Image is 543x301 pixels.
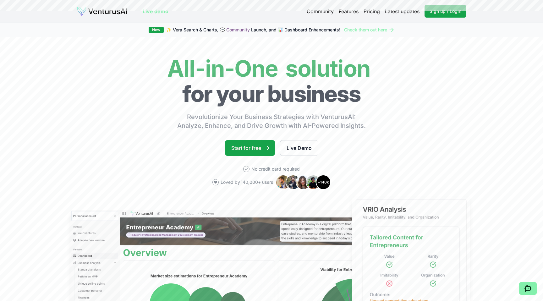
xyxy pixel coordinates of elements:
a: Latest updates [385,8,420,15]
a: Check them out here [344,27,395,33]
a: Live demo [143,8,168,15]
img: Avatar 2 [286,175,301,190]
a: Sign up / Login [425,5,466,18]
span: ✨ Vera Search & Charts, 💬 Launch, and 📊 Dashboard Enhancements! [166,27,340,33]
span: Sign up / Login [430,8,461,14]
a: Features [339,8,359,15]
a: Community [307,8,334,15]
a: Live Demo [280,140,318,156]
img: Avatar 4 [306,175,321,190]
a: Community [226,27,250,32]
img: Avatar 1 [276,175,291,190]
a: Pricing [364,8,380,15]
a: Start for free [225,140,275,156]
img: Avatar 3 [296,175,311,190]
div: New [149,27,164,33]
img: logo [77,6,128,16]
